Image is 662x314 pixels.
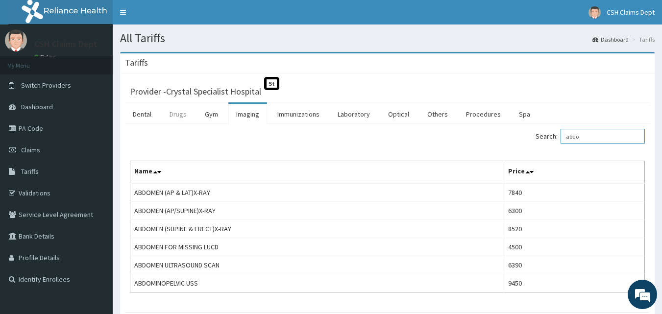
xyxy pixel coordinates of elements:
img: User Image [588,6,601,19]
a: Dental [125,104,159,124]
img: d_794563401_company_1708531726252_794563401 [18,49,40,73]
span: Claims [21,145,40,154]
li: Tariffs [630,35,655,44]
h1: All Tariffs [120,32,655,45]
a: Spa [511,104,538,124]
a: Optical [380,104,417,124]
td: ABDOMEN (AP & LAT)X-RAY [130,183,504,202]
a: Drugs [162,104,195,124]
textarea: Type your message and hit 'Enter' [5,210,187,244]
p: CSH Claims Dept [34,40,98,48]
td: 9450 [504,274,644,292]
td: 8520 [504,220,644,238]
a: Dashboard [592,35,629,44]
span: Tariffs [21,167,39,176]
td: 6300 [504,202,644,220]
span: We're online! [57,95,135,193]
td: ABDOMEN (SUPINE & ERECT)X-RAY [130,220,504,238]
a: Imaging [228,104,267,124]
a: Others [419,104,456,124]
h3: Provider - Crystal Specialist Hospital [130,87,261,96]
a: Laboratory [330,104,378,124]
img: User Image [5,29,27,51]
div: Minimize live chat window [161,5,184,28]
td: ABDOMEN ULTRASOUND SCAN [130,256,504,274]
a: Procedures [458,104,509,124]
td: ABDOMINOPELVIC USS [130,274,504,292]
a: Immunizations [270,104,327,124]
td: 6390 [504,256,644,274]
a: Gym [197,104,226,124]
h3: Tariffs [125,58,148,67]
th: Name [130,161,504,184]
a: Online [34,53,58,60]
th: Price [504,161,644,184]
td: 7840 [504,183,644,202]
span: Switch Providers [21,81,71,90]
span: Dashboard [21,102,53,111]
td: 4500 [504,238,644,256]
div: Chat with us now [51,55,165,68]
td: ABDOMEN (AP/SUPINE)X-RAY [130,202,504,220]
td: ABDOMEN FOR MISSING LUCD [130,238,504,256]
span: St [264,77,279,90]
label: Search: [536,129,645,144]
span: CSH Claims Dept [607,8,655,17]
input: Search: [561,129,645,144]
